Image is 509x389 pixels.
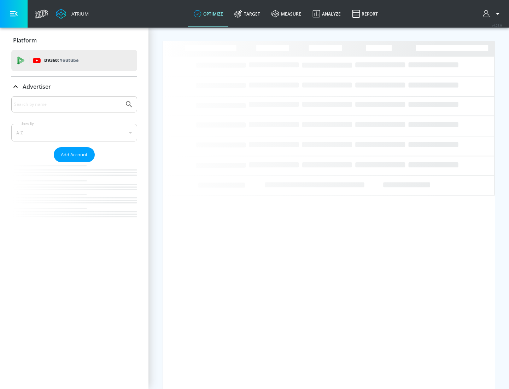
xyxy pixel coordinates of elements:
div: Platform [11,30,137,50]
div: Advertiser [11,77,137,97]
label: Sort By [20,121,35,126]
nav: list of Advertiser [11,162,137,231]
button: Add Account [54,147,95,162]
a: Analyze [307,1,346,27]
a: measure [266,1,307,27]
div: Advertiser [11,96,137,231]
a: Atrium [56,8,89,19]
a: Target [229,1,266,27]
p: Platform [13,36,37,44]
div: DV360: Youtube [11,50,137,71]
input: Search by name [14,100,121,109]
span: v 4.28.0 [492,23,502,27]
p: Youtube [60,57,78,64]
p: Advertiser [23,83,51,91]
p: DV360: [44,57,78,64]
a: optimize [188,1,229,27]
div: A-Z [11,124,137,141]
span: Add Account [61,151,88,159]
a: Report [346,1,384,27]
div: Atrium [69,11,89,17]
